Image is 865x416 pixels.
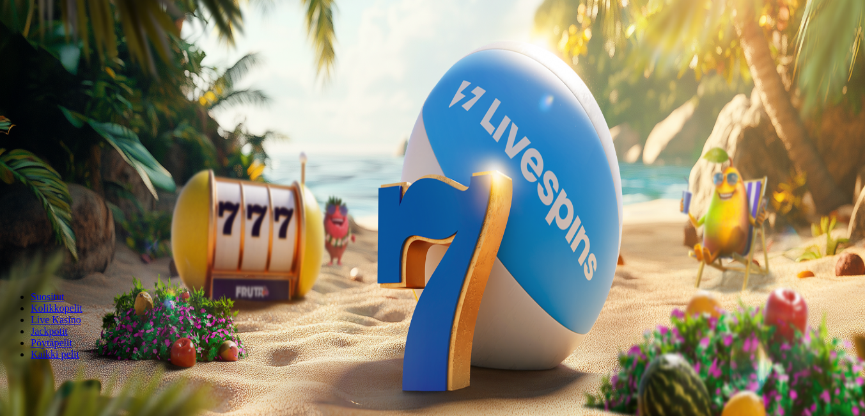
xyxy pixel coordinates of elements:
[31,291,64,302] a: Suositut
[31,303,82,314] a: Kolikkopelit
[31,314,81,325] a: Live Kasino
[31,326,68,337] a: Jackpotit
[5,269,860,384] header: Lobby
[31,349,79,360] span: Kaikki pelit
[31,337,72,348] a: Pöytäpelit
[5,269,860,360] nav: Lobby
